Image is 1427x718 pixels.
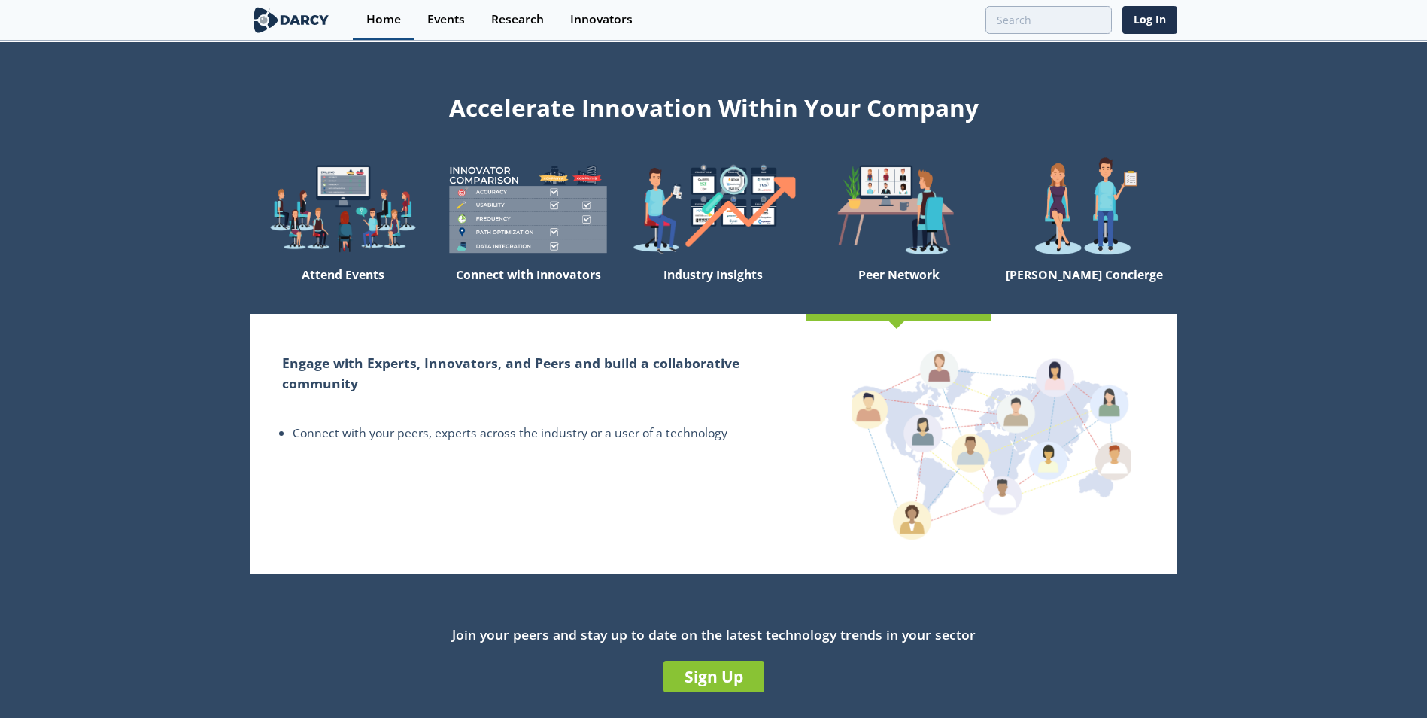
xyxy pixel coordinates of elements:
img: welcome-attend-b816887fc24c32c29d1763c6e0ddb6e6.png [806,157,991,261]
h2: Engage with Experts, Innovators, and Peers and build a collaborative community [282,353,775,393]
div: Events [427,14,465,26]
input: Advanced Search [985,6,1112,34]
a: Log In [1122,6,1177,34]
div: Accelerate Innovation Within Your Company [250,84,1177,125]
img: logo-wide.svg [250,7,332,33]
div: Research [491,14,544,26]
a: Sign Up [663,661,764,692]
img: welcome-find-a12191a34a96034fcac36f4ff4d37733.png [621,157,806,261]
div: Attend Events [250,261,436,314]
img: welcome-compare-1b687586299da8f117b7ac84fd957760.png [436,157,621,261]
div: Connect with Innovators [436,261,621,314]
div: [PERSON_NAME] Concierge [991,261,1177,314]
li: Connect with your peers, experts across the industry or a user of a technology [293,424,775,443]
div: Home [366,14,401,26]
img: welcome-explore-560578ff38cea7c86bcfe544b5e45342.png [250,157,436,261]
img: welcome-concierge-wide-20dccca83e9cbdbb601deee24fb8df72.png [991,157,1177,261]
div: Innovators [570,14,633,26]
div: Peer Network [806,261,991,314]
img: peer-network-4b24cf0a691af4c61cae572e598c8d44.png [852,348,1131,540]
div: Industry Insights [621,261,806,314]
